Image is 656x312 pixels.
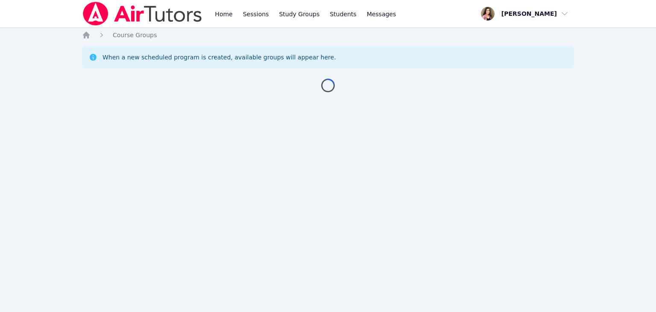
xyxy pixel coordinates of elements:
img: Air Tutors [82,2,203,26]
span: Course Groups [113,32,157,38]
a: Course Groups [113,31,157,39]
span: Messages [367,10,396,18]
nav: Breadcrumb [82,31,574,39]
div: When a new scheduled program is created, available groups will appear here. [102,53,336,62]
